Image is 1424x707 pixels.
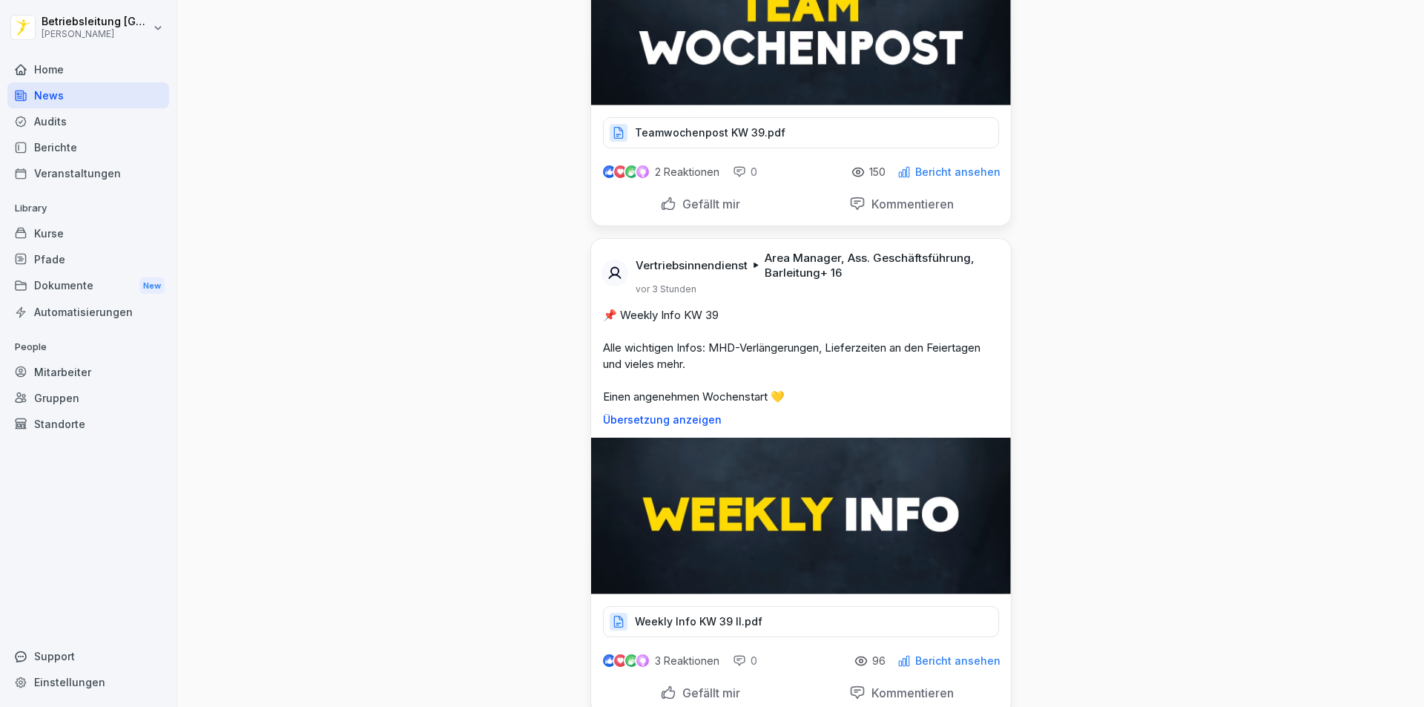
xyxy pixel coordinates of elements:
[603,130,999,145] a: Teamwochenpost KW 39.pdf
[7,197,169,220] p: Library
[7,82,169,108] a: News
[915,655,1001,667] p: Bericht ansehen
[591,438,1011,594] img: c31u2p2qoqpfv4dnx9j6dtk8.png
[42,16,150,28] p: Betriebsleitung [GEOGRAPHIC_DATA]
[7,160,169,186] a: Veranstaltungen
[625,654,638,667] img: celebrate
[7,134,169,160] a: Berichte
[7,272,169,300] div: Dokumente
[603,166,615,178] img: like
[7,246,169,272] a: Pfade
[625,165,638,178] img: celebrate
[765,251,993,280] p: Area Manager, Ass. Geschäftsführung, Barleitung + 16
[7,359,169,385] a: Mitarbeiter
[139,277,165,295] div: New
[7,385,169,411] a: Gruppen
[676,685,740,700] p: Gefällt mir
[615,655,626,666] img: love
[872,655,886,667] p: 96
[603,655,615,667] img: like
[635,614,762,629] p: Weekly Info KW 39 II.pdf
[676,197,740,211] p: Gefällt mir
[733,654,757,668] div: 0
[615,166,626,177] img: love
[603,414,999,426] p: Übersetzung anzeigen
[603,619,999,634] a: Weekly Info KW 39 II.pdf
[636,165,649,179] img: inspiring
[866,685,954,700] p: Kommentieren
[866,197,954,211] p: Kommentieren
[7,299,169,325] a: Automatisierungen
[636,283,696,295] p: vor 3 Stunden
[42,29,150,39] p: [PERSON_NAME]
[7,335,169,359] p: People
[7,220,169,246] a: Kurse
[7,56,169,82] a: Home
[7,272,169,300] a: DokumenteNew
[7,643,169,669] div: Support
[7,411,169,437] a: Standorte
[7,108,169,134] a: Audits
[636,258,748,273] p: Vertriebsinnendienst
[655,166,719,178] p: 2 Reaktionen
[7,669,169,695] a: Einstellungen
[635,125,785,140] p: Teamwochenpost KW 39.pdf
[603,307,999,405] p: 📌 Weekly Info KW 39 Alle wichtigen Infos: MHD-Verlängerungen, Lieferzeiten an den Feiertagen und ...
[655,655,719,667] p: 3 Reaktionen
[915,166,1001,178] p: Bericht ansehen
[869,166,886,178] p: 150
[636,654,649,668] img: inspiring
[733,165,757,180] div: 0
